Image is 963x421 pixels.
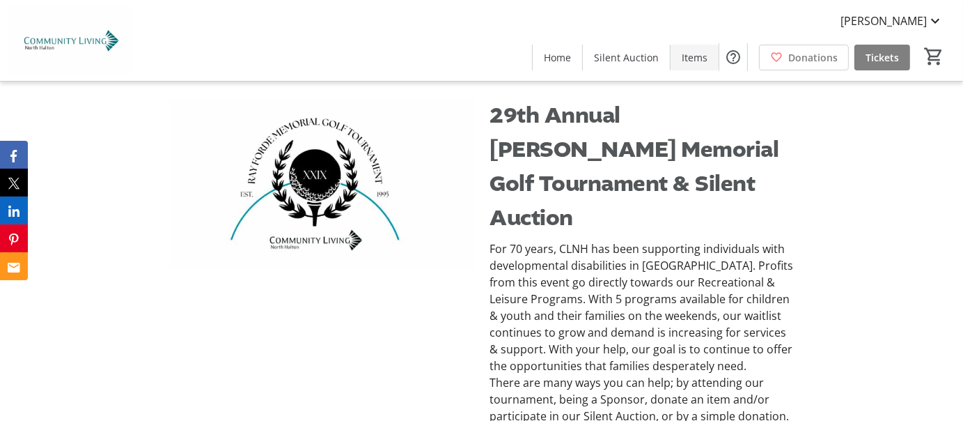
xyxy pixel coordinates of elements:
[829,10,955,32] button: [PERSON_NAME]
[759,45,849,70] a: Donations
[854,45,910,70] a: Tickets
[544,50,571,65] span: Home
[169,98,473,270] img: undefined
[866,50,899,65] span: Tickets
[8,6,132,75] img: Community Living North Halton's Logo
[719,43,747,71] button: Help
[490,240,794,374] p: For 70 years, CLNH has been supporting individuals with developmental disabilities in [GEOGRAPHIC...
[594,50,659,65] span: Silent Auction
[671,45,719,70] a: Items
[490,100,779,234] span: 29th Annual [PERSON_NAME] Memorial Golf Tournament & Silent Auction
[921,44,946,69] button: Cart
[840,13,927,29] span: [PERSON_NAME]
[533,45,582,70] a: Home
[682,50,707,65] span: Items
[788,50,838,65] span: Donations
[583,45,670,70] a: Silent Auction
